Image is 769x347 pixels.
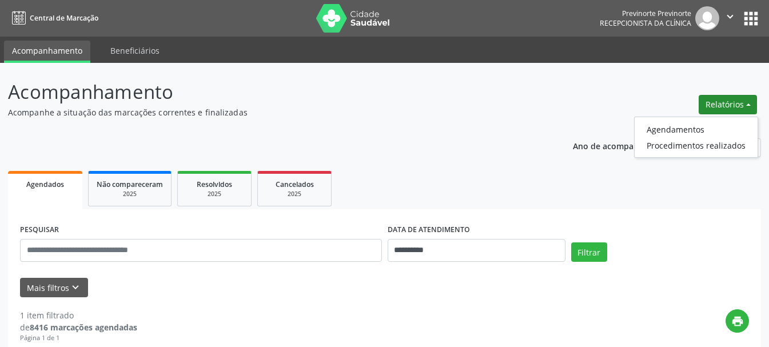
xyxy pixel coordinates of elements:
button: print [726,309,749,333]
i: keyboard_arrow_down [69,281,82,294]
span: Não compareceram [97,180,163,189]
ul: Relatórios [634,117,758,158]
i: print [731,315,744,328]
div: de [20,321,137,333]
div: 2025 [97,190,163,198]
span: Central de Marcação [30,13,98,23]
div: Página 1 de 1 [20,333,137,343]
a: Central de Marcação [8,9,98,27]
a: Agendamentos [635,121,758,137]
div: Previnorte Previnorte [600,9,691,18]
button: Relatórios [699,95,757,114]
button: apps [741,9,761,29]
span: Recepcionista da clínica [600,18,691,28]
a: Beneficiários [102,41,168,61]
p: Acompanhamento [8,78,535,106]
a: Procedimentos realizados [635,137,758,153]
div: 2025 [186,190,243,198]
i:  [724,10,736,23]
div: 2025 [266,190,323,198]
p: Ano de acompanhamento [573,138,674,153]
a: Acompanhamento [4,41,90,63]
label: DATA DE ATENDIMENTO [388,221,470,239]
div: 1 item filtrado [20,309,137,321]
strong: 8416 marcações agendadas [30,322,137,333]
button: Mais filtroskeyboard_arrow_down [20,278,88,298]
button:  [719,6,741,30]
label: PESQUISAR [20,221,59,239]
button: Filtrar [571,242,607,262]
img: img [695,6,719,30]
span: Cancelados [276,180,314,189]
p: Acompanhe a situação das marcações correntes e finalizadas [8,106,535,118]
span: Agendados [26,180,64,189]
span: Resolvidos [197,180,232,189]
